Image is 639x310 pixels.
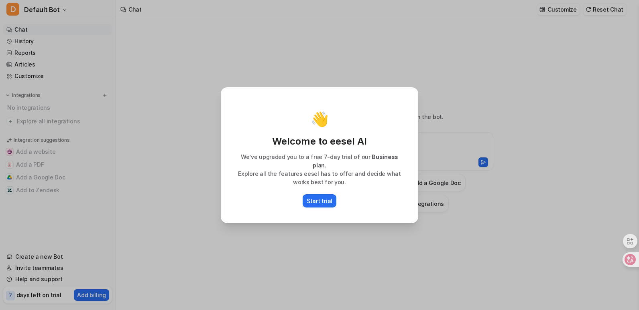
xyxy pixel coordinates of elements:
[230,135,409,148] p: Welcome to eesel AI
[307,197,332,205] p: Start trial
[230,169,409,186] p: Explore all the features eesel has to offer and decide what works best for you.
[311,111,329,127] p: 👋
[230,153,409,169] p: We’ve upgraded you to a free 7-day trial of our
[303,194,336,207] button: Start trial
